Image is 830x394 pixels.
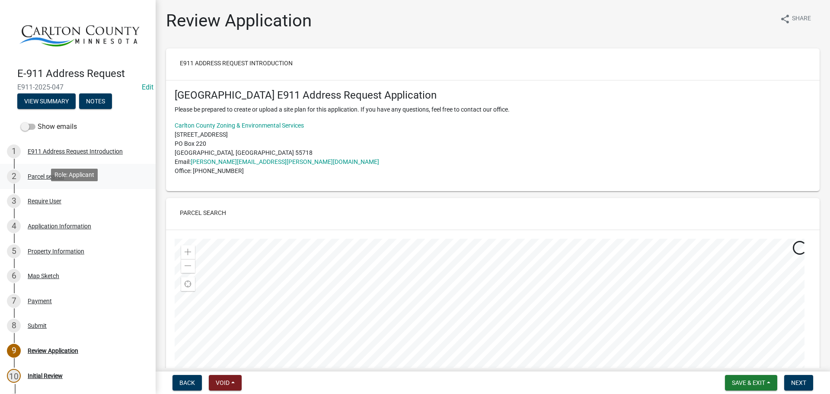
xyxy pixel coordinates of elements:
[142,83,153,91] wm-modal-confirm: Edit Application Number
[17,93,76,109] button: View Summary
[209,375,242,391] button: Void
[28,348,78,354] div: Review Application
[191,158,379,165] a: [PERSON_NAME][EMAIL_ADDRESS][PERSON_NAME][DOMAIN_NAME]
[17,9,142,58] img: Carlton County, Minnesota
[28,223,91,229] div: Application Information
[28,323,47,329] div: Submit
[175,105,811,114] p: Please be prepared to create or upload a site plan for this application. If you have any question...
[28,298,52,304] div: Payment
[21,122,77,132] label: Show emails
[7,244,21,258] div: 5
[17,67,149,80] h4: E-911 Address Request
[79,93,112,109] button: Notes
[7,194,21,208] div: 3
[181,245,195,259] div: Zoom in
[216,379,230,386] span: Void
[181,277,195,291] div: Find my location
[773,10,818,27] button: shareShare
[791,379,806,386] span: Next
[7,294,21,308] div: 7
[173,205,233,221] button: Parcel search
[28,148,123,154] div: E911 Address Request Introduction
[7,319,21,333] div: 8
[7,269,21,283] div: 6
[28,273,59,279] div: Map Sketch
[175,89,811,102] h4: [GEOGRAPHIC_DATA] E911 Address Request Application
[7,170,21,183] div: 2
[173,55,300,71] button: E911 Address Request Introduction
[7,144,21,158] div: 1
[28,173,64,179] div: Parcel search
[181,259,195,273] div: Zoom out
[28,248,84,254] div: Property Information
[17,83,138,91] span: E911-2025-047
[142,83,153,91] a: Edit
[79,99,112,106] wm-modal-confirm: Notes
[17,99,76,106] wm-modal-confirm: Summary
[7,369,21,383] div: 10
[725,375,777,391] button: Save & Exit
[792,14,811,24] span: Share
[28,373,63,379] div: Initial Review
[175,121,811,176] p: [STREET_ADDRESS] PO Box 220 [GEOGRAPHIC_DATA], [GEOGRAPHIC_DATA] 55718 Email: Office: [PHONE_NUMBER]
[732,379,765,386] span: Save & Exit
[179,379,195,386] span: Back
[7,219,21,233] div: 4
[175,122,304,129] a: Carlton County Zoning & Environmental Services
[172,375,202,391] button: Back
[28,198,61,204] div: Require User
[51,169,98,181] div: Role: Applicant
[166,10,312,31] h1: Review Application
[7,344,21,358] div: 9
[784,375,813,391] button: Next
[780,14,790,24] i: share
